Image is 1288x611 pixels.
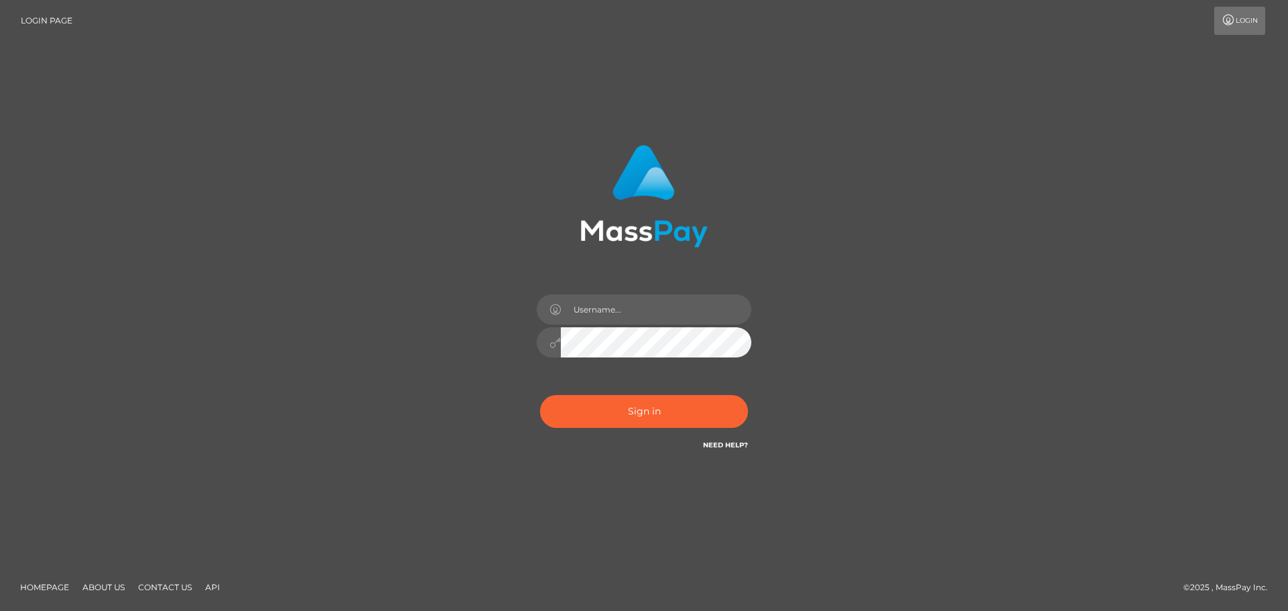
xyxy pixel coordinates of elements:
div: © 2025 , MassPay Inc. [1183,580,1278,595]
a: Contact Us [133,577,197,598]
button: Sign in [540,395,748,428]
a: API [200,577,225,598]
a: Need Help? [703,441,748,449]
a: About Us [77,577,130,598]
a: Homepage [15,577,74,598]
a: Login [1214,7,1265,35]
img: MassPay Login [580,145,708,247]
a: Login Page [21,7,72,35]
input: Username... [561,294,751,325]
